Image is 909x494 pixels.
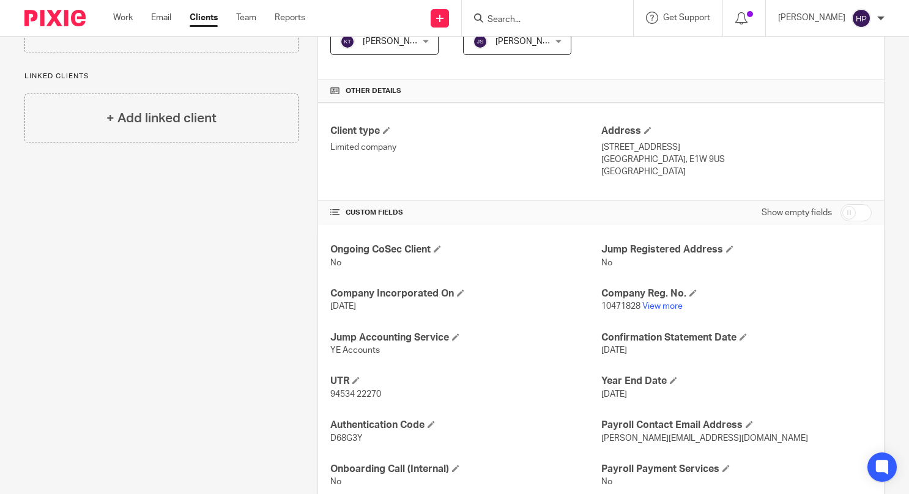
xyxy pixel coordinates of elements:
span: No [330,477,341,486]
p: [PERSON_NAME] [778,12,845,24]
h4: Address [601,125,872,138]
a: Reports [275,12,305,24]
h4: Payroll Contact Email Address [601,419,872,432]
span: 10471828 [601,302,640,311]
span: [DATE] [601,346,627,355]
p: Limited company [330,141,601,153]
span: No [601,259,612,267]
h4: Payroll Payment Services [601,463,872,476]
img: svg%3E [851,9,871,28]
span: Get Support [663,13,710,22]
img: svg%3E [340,34,355,49]
h4: Company Incorporated On [330,287,601,300]
h4: + Add linked client [106,109,217,128]
span: No [330,259,341,267]
h4: Ongoing CoSec Client [330,243,601,256]
a: Clients [190,12,218,24]
span: [DATE] [601,390,627,399]
h4: CUSTOM FIELDS [330,208,601,218]
a: Team [236,12,256,24]
h4: Jump Registered Address [601,243,872,256]
h4: Year End Date [601,375,872,388]
h4: Client type [330,125,601,138]
span: D68G3Y [330,434,363,443]
label: Show empty fields [762,207,832,219]
h4: Confirmation Statement Date [601,331,872,344]
span: [PERSON_NAME] [495,37,563,46]
span: YE Accounts [330,346,380,355]
h4: Authentication Code [330,419,601,432]
h4: Onboarding Call (Internal) [330,463,601,476]
span: 94534 22270 [330,390,381,399]
a: Work [113,12,133,24]
img: Pixie [24,10,86,26]
p: [STREET_ADDRESS] [601,141,872,153]
span: No [601,477,612,486]
p: [GEOGRAPHIC_DATA], E1W 9US [601,153,872,166]
a: View more [642,302,683,311]
span: Other details [346,86,401,96]
span: [DATE] [330,302,356,311]
p: [GEOGRAPHIC_DATA] [601,166,872,178]
h4: Company Reg. No. [601,287,872,300]
p: Linked clients [24,72,299,81]
input: Search [486,15,596,26]
h4: Jump Accounting Service [330,331,601,344]
a: Email [151,12,171,24]
h4: UTR [330,375,601,388]
img: svg%3E [473,34,488,49]
span: [PERSON_NAME][EMAIL_ADDRESS][DOMAIN_NAME] [601,434,808,443]
span: [PERSON_NAME] [363,37,430,46]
